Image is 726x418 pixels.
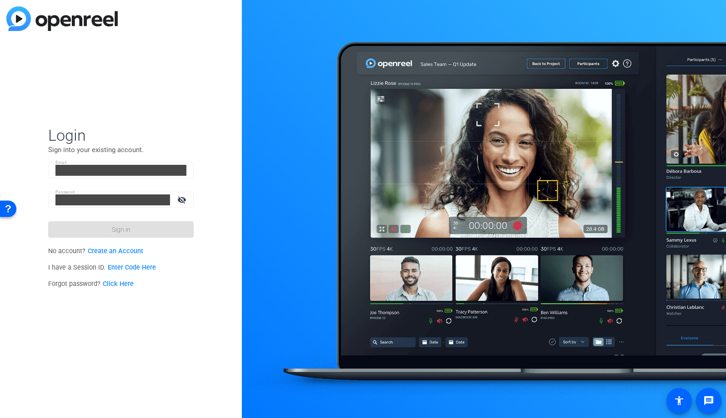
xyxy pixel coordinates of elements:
[48,247,143,255] span: No account?
[674,395,685,406] mat-icon: accessibility
[103,280,134,288] a: Click Here
[48,126,194,145] span: Login
[172,193,194,206] mat-icon: visibility_off
[108,264,156,271] a: Enter Code Here
[48,264,156,271] span: I have a Session ID.
[6,6,118,31] img: blue-gradient.svg
[55,160,67,165] mat-label: Email
[55,165,186,176] input: Enter Email Address
[88,247,143,255] a: Create an Account
[703,395,714,406] mat-icon: message
[55,189,75,194] mat-label: Password
[48,280,134,288] span: Forgot password?
[48,145,194,155] p: Sign into your existing account.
